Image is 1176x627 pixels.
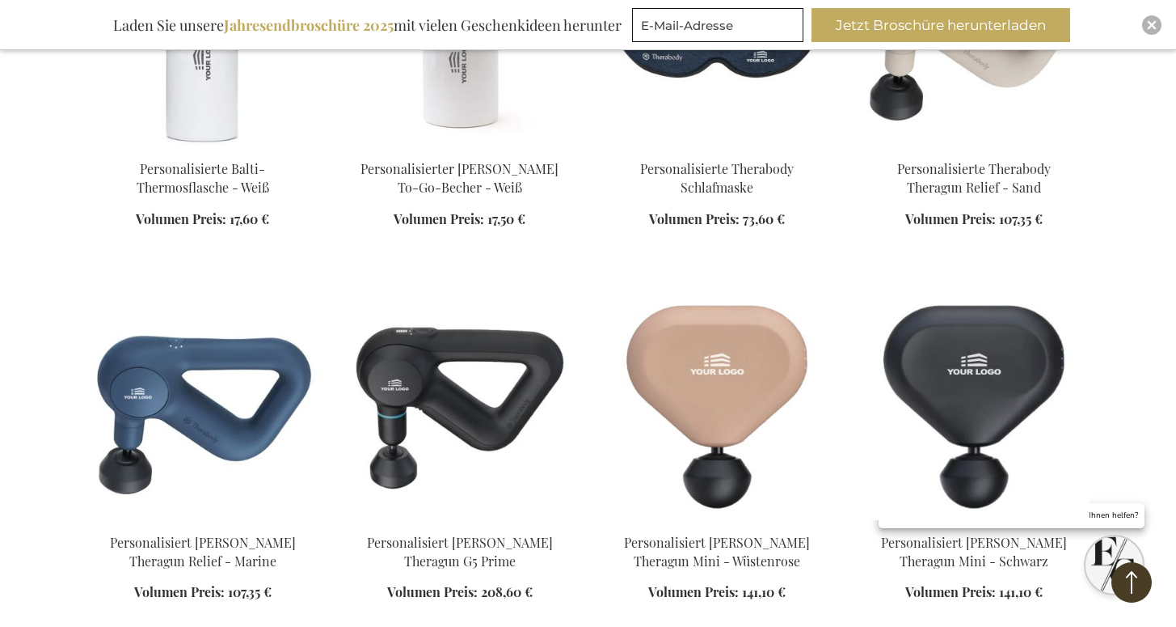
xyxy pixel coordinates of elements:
[360,160,558,196] a: Personalisierter [PERSON_NAME] To-Go-Becher - Weiß
[632,8,808,47] form: marketing offers and promotions
[344,514,575,529] a: Personalisiert Therabody Theragun G5 Prime
[394,210,525,229] a: Volumen Preis: 17,50 €
[624,534,810,570] a: Personalisiert [PERSON_NAME] Theragun Mini - Wüstenrose
[601,514,832,529] a: Personalisiert Therabody Theragun Mini - Wüstenrose
[394,210,484,227] span: Volumen Preis:
[387,583,478,600] span: Volumen Preis:
[367,534,553,570] a: Personalisiert [PERSON_NAME] Theragun G5 Prime
[136,210,226,227] span: Volumen Preis:
[999,583,1043,600] span: 141,10 €
[858,140,1090,155] a: Personalisierte Therabody Theragun Relief - Sand
[87,514,318,529] a: Personalisiert Therabody Theragun Relief - Marine
[344,294,575,520] img: Personalisiert Therabody Theragun G5 Prime
[110,534,296,570] a: Personalisiert [PERSON_NAME] Theragun Relief - Marine
[601,294,832,520] img: Personalisiert Therabody Theragun Mini - Wüstenrose
[1142,15,1161,35] div: Close
[87,140,318,155] a: Personalised Balti Thermos Bottle - White
[632,8,803,42] input: E-Mail-Adresse
[648,583,739,600] span: Volumen Preis:
[136,210,269,229] a: Volumen Preis: 17,60 €
[897,160,1051,196] a: Personalisierte Therabody Theragun Relief - Sand
[228,583,272,600] span: 107,35 €
[905,210,996,227] span: Volumen Preis:
[858,294,1090,520] img: Personalisiert Therabody Theragun Mini - Schwarz
[649,210,740,227] span: Volumen Preis:
[224,15,394,35] b: Jahresendbroschüre 2025
[106,8,629,42] div: Laden Sie unsere mit vielen Geschenkideen herunter
[134,583,272,602] a: Volumen Preis: 107,35 €
[881,534,1067,570] a: Personalisiert [PERSON_NAME] Theragun Mini - Schwarz
[742,583,786,600] span: 141,10 €
[481,583,533,600] span: 208,60 €
[137,160,269,196] a: Personalisierte Balti-Thermosflasche - Weiß
[601,140,832,155] a: Personalisierte Therabody Schlafmaske
[230,210,269,227] span: 17,60 €
[640,160,794,196] a: Personalisierte Therabody Schlafmaske
[905,583,1043,602] a: Volumen Preis: 141,10 €
[648,583,786,602] a: Volumen Preis: 141,10 €
[649,210,785,229] a: Volumen Preis: 73,60 €
[743,210,785,227] span: 73,60 €
[87,294,318,520] img: Personalisiert Therabody Theragun Relief - Marine
[858,514,1090,529] a: Personalisiert Therabody Theragun Mini - Schwarz
[387,583,533,602] a: Volumen Preis: 208,60 €
[999,210,1043,227] span: 107,35 €
[344,140,575,155] a: Personalised Otis Thermo To-Go-Mug
[487,210,525,227] span: 17,50 €
[905,210,1043,229] a: Volumen Preis: 107,35 €
[134,583,225,600] span: Volumen Preis:
[1147,20,1157,30] img: Close
[905,583,996,600] span: Volumen Preis:
[811,8,1070,42] button: Jetzt Broschüre herunterladen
